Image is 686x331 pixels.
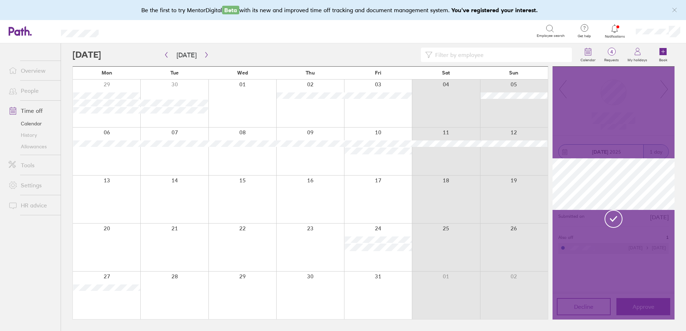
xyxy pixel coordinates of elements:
[3,158,61,172] a: Tools
[222,6,239,14] span: Beta
[576,43,600,66] a: Calendar
[537,34,565,38] span: Employee search
[3,198,61,212] a: HR advice
[442,70,450,76] span: Sat
[652,43,675,66] a: Book
[3,118,61,129] a: Calendar
[3,83,61,98] a: People
[3,178,61,192] a: Settings
[237,70,248,76] span: Wed
[102,70,112,76] span: Mon
[623,56,652,62] label: My holidays
[171,49,202,61] button: [DATE]
[509,70,518,76] span: Sun
[623,43,652,66] a: My holidays
[141,6,545,14] div: Be the first to try MentorDigital with its new and improved time off tracking and document manage...
[573,34,596,38] span: Get help
[170,70,179,76] span: Tue
[451,6,538,14] b: You've registered your interest.
[3,129,61,141] a: History
[375,70,381,76] span: Fri
[118,28,136,34] div: Search
[3,63,61,78] a: Overview
[603,24,626,39] a: Notifications
[603,34,626,39] span: Notifications
[3,141,61,152] a: Allowances
[306,70,315,76] span: Thu
[655,56,672,62] label: Book
[600,56,623,62] label: Requests
[432,48,568,62] input: Filter by employee
[600,49,623,55] span: 4
[3,104,61,118] a: Time off
[600,43,623,66] a: 4Requests
[576,56,600,62] label: Calendar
